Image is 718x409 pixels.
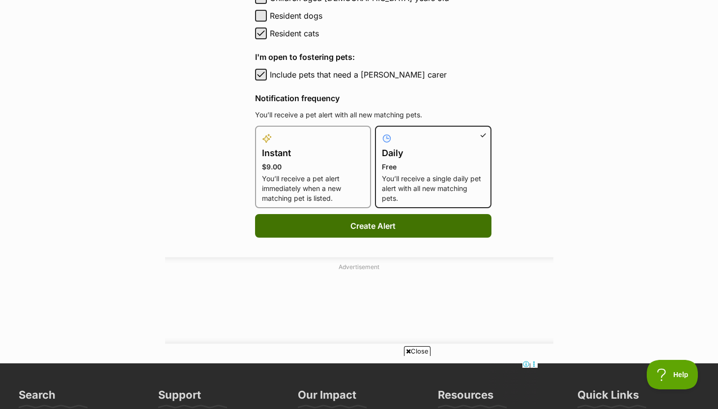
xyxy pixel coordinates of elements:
[262,146,365,160] h4: Instant
[180,360,538,404] iframe: Advertisement
[121,275,598,334] iframe: Advertisement
[262,162,365,172] p: $9.00
[270,10,491,22] label: Resident dogs
[19,388,56,408] h3: Search
[404,346,431,356] span: Close
[255,92,491,104] h4: Notification frequency
[165,257,553,344] div: Advertisement
[270,27,491,39] label: Resident cats
[577,388,639,408] h3: Quick Links
[255,110,491,120] p: You’ll receive a pet alert with all new matching pets.
[255,51,491,63] h4: I'm open to fostering pets:
[382,162,485,172] p: Free
[255,214,491,238] button: Create Alert
[158,388,201,408] h3: Support
[647,360,698,389] iframe: Help Scout Beacon - Open
[382,174,485,203] p: You’ll receive a single daily pet alert with all new matching pets.
[262,174,365,203] p: You’ll receive a pet alert immediately when a new matching pet is listed.
[270,69,491,81] label: Include pets that need a [PERSON_NAME] carer
[382,146,485,160] h4: Daily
